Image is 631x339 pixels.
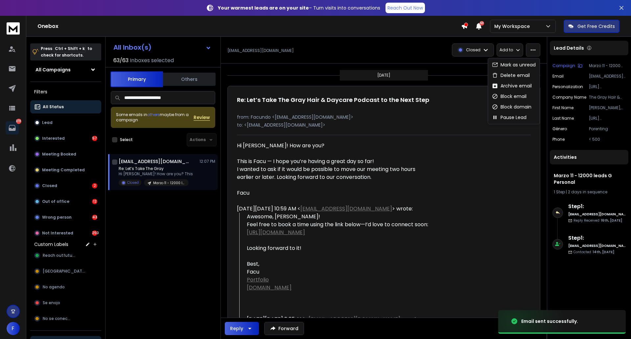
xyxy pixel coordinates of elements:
[554,45,584,51] p: Lead Details
[492,83,532,89] div: Archive email
[552,74,564,79] p: Email
[237,95,429,105] h1: Re: Let’s Take The Gray Hair & Daycare Podcast to the Next Step
[42,167,85,173] p: Meeting Completed
[309,315,400,323] a: [EMAIL_ADDRESS][DOMAIN_NAME]
[42,136,65,141] p: Interested
[554,189,624,195] div: |
[227,48,294,53] p: [EMAIL_ADDRESS][DOMAIN_NAME]
[589,95,626,100] p: The Gray Hair & Daycare Podcast
[16,119,21,124] p: 378
[119,166,193,171] p: Re: Let’s Take The Gray
[387,5,423,11] p: Reach Out Now
[554,172,624,185] h1: Marzo 11 - 12000 leads G Personal
[237,114,531,120] p: from: Facundo <[EMAIL_ADDRESS][DOMAIN_NAME]>
[42,183,57,188] p: Closed
[237,122,531,128] p: to: <[EMAIL_ADDRESS][DOMAIN_NAME]>
[494,23,532,30] p: My Workspace
[247,221,429,229] div: Feel free to book a time using the link below—I’d love to connect soon:
[500,47,513,53] p: Add to
[552,84,583,89] p: Personalization
[54,45,86,52] span: Ctrl + Shift + k
[37,22,461,30] h1: Onebox
[492,114,526,121] div: Pause Lead
[113,44,152,51] h1: All Inbox(s)
[492,72,530,79] div: Delete email
[601,218,622,223] span: 16th, [DATE]
[7,322,20,335] span: F
[194,114,210,121] span: Review
[92,136,97,141] div: 57
[552,105,573,110] p: First Name
[163,72,216,86] button: Others
[42,215,72,220] p: Wrong person
[43,284,65,290] span: No agendo
[92,183,97,188] div: 2
[573,218,622,223] p: Reply Received
[41,45,92,59] p: Press to check for shortcuts.
[492,93,526,100] div: Block email
[247,268,429,276] div: Facu
[127,180,139,185] p: Closed
[237,205,429,213] div: [DATE][DATE] 10:59 AM < > wrote:
[43,269,86,274] span: [GEOGRAPHIC_DATA]
[42,120,53,125] p: Lead
[589,126,626,132] p: Parenting
[552,116,574,121] p: Last Name
[492,61,536,68] div: Mark as unread
[247,260,429,268] div: Best,
[552,126,567,132] p: género
[7,22,20,35] img: logo
[43,300,60,305] span: Se enojo
[34,241,68,248] h3: Custom Labels
[199,159,215,164] p: 12:07 PM
[35,66,71,73] h1: All Campaigns
[147,112,160,117] span: others
[589,84,626,89] p: [URL][DOMAIN_NAME]
[550,150,628,164] div: Activities
[568,234,626,242] h6: Step 1 :
[116,112,194,123] div: Some emails in maybe from a campaign
[92,199,97,204] div: 12
[479,21,484,26] span: 50
[92,230,97,236] div: 250
[43,253,76,258] span: Reach outfuture
[247,229,305,236] a: [URL][DOMAIN_NAME]
[130,57,174,64] h3: Inboxes selected
[247,213,429,221] div: Awesome, [PERSON_NAME]!
[237,189,429,197] div: Facu
[237,142,429,150] div: Hi [PERSON_NAME]! How are you?
[568,203,626,210] h6: Step 1 :
[589,137,626,142] p: < 500
[377,73,390,78] p: [DATE]
[568,212,626,217] h6: [EMAIL_ADDRESS][DOMAIN_NAME]
[218,5,309,11] strong: Your warmest leads are on your site
[552,63,575,68] p: Campaign
[589,116,626,121] p: [URL][DOMAIN_NAME]
[466,47,480,53] p: Closed
[593,250,614,254] span: 14th, [DATE]
[589,74,626,79] p: [EMAIL_ADDRESS][DOMAIN_NAME]
[247,284,292,291] a: [DOMAIN_NAME]
[119,171,193,177] p: Hi [PERSON_NAME]! How are you? This
[110,71,163,87] button: Primary
[218,5,380,11] p: – Turn visits into conversations
[43,316,72,321] span: No se conecto
[230,325,243,332] div: Reply
[552,137,565,142] p: Phone
[247,315,429,323] div: [DATE][DATE] 8:25 AM < > wrote:
[113,57,129,64] span: 63 / 63
[120,137,133,142] label: Select
[42,199,69,204] p: Out of office
[568,243,626,248] h6: [EMAIL_ADDRESS][DOMAIN_NAME]
[42,230,73,236] p: Not Interested
[42,152,76,157] p: Meeting Booked
[573,250,614,254] p: Contacted
[153,181,185,185] p: Marzo 11 - 12000 leads G Personal
[247,244,429,252] div: Looking forward to it!
[237,157,429,181] div: This is Facu — I hope you’re having a great day so far! I wanted to ask if it would be possible t...
[43,104,64,109] p: All Status
[552,95,586,100] p: Company Name
[589,63,626,68] p: Marzo 11 - 12000 leads G Personal
[554,189,565,195] span: 1 Step
[92,215,97,220] div: 43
